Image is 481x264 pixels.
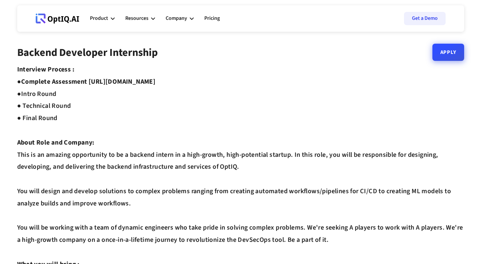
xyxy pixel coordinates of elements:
[17,45,158,60] strong: Backend Developer Internship
[17,65,75,74] strong: Interview Process :
[404,12,446,25] a: Get a Demo
[125,9,155,28] div: Resources
[432,44,464,61] a: Apply
[166,9,194,28] div: Company
[90,14,108,23] div: Product
[17,138,95,147] strong: About Role and Company:
[36,9,79,28] a: Webflow Homepage
[125,14,148,23] div: Resources
[204,9,220,28] a: Pricing
[90,9,115,28] div: Product
[17,77,156,99] strong: Complete Assessment [URL][DOMAIN_NAME] ●
[166,14,187,23] div: Company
